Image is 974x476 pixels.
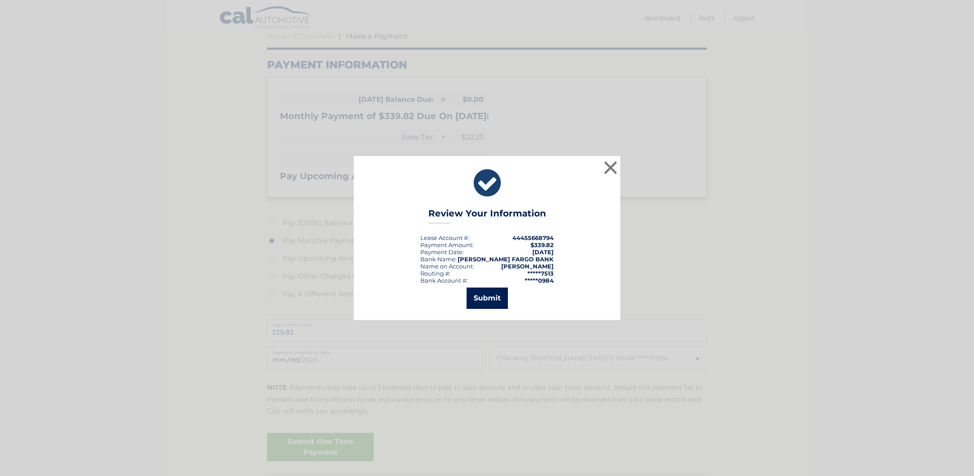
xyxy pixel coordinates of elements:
[420,248,464,256] div: :
[602,159,619,176] button: ×
[420,270,451,277] div: Routing #:
[420,256,457,263] div: Bank Name:
[501,263,554,270] strong: [PERSON_NAME]
[512,234,554,241] strong: 44455668794
[532,248,554,256] span: [DATE]
[428,208,546,224] h3: Review Your Information
[420,234,469,241] div: Lease Account #:
[531,241,554,248] span: $339.82
[467,288,508,309] button: Submit
[420,277,468,284] div: Bank Account #:
[420,241,474,248] div: Payment Amount:
[420,263,474,270] div: Name on Account:
[458,256,554,263] strong: [PERSON_NAME] FARGO BANK
[420,248,463,256] span: Payment Date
